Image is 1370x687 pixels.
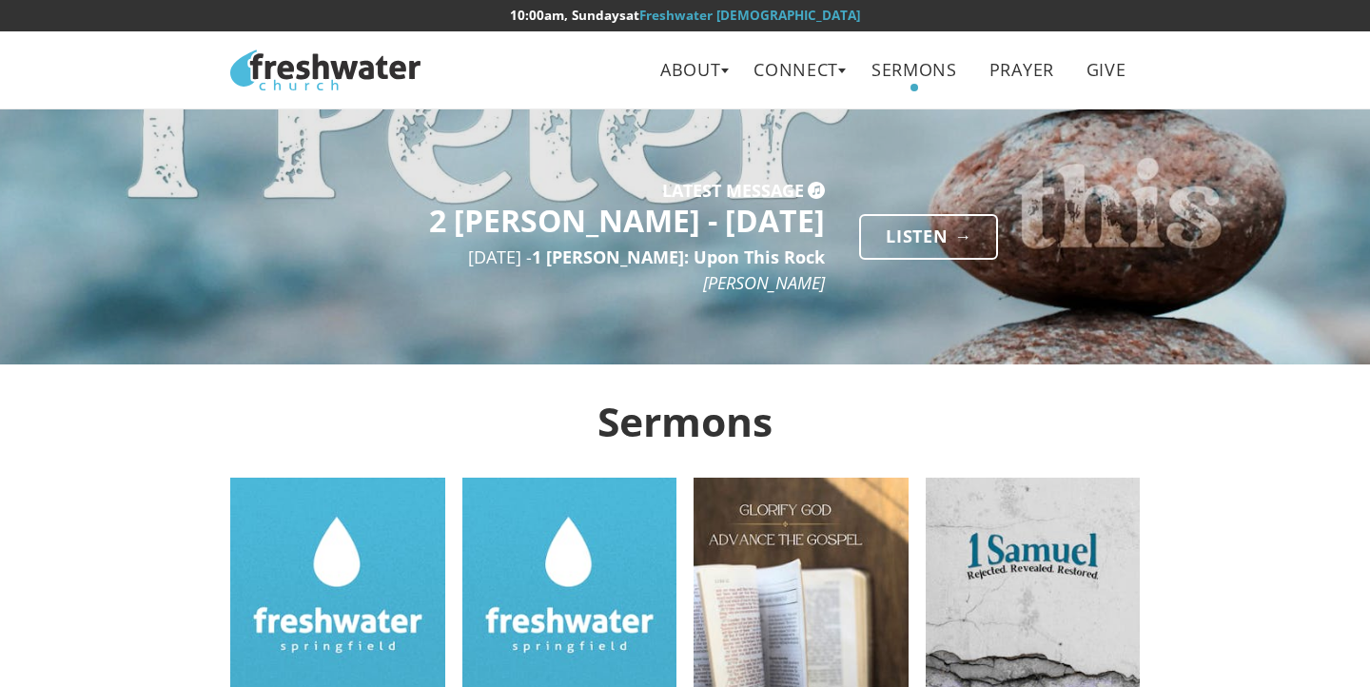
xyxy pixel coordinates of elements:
[639,7,860,24] a: Freshwater [DEMOGRAPHIC_DATA]
[857,49,970,91] a: Sermons
[662,186,804,195] h5: Latest Message
[230,399,1140,443] h2: Sermons
[230,245,825,296] p: [DATE] -
[230,204,825,237] h3: 2 [PERSON_NAME] - [DATE]
[859,214,998,259] a: Listen →
[532,245,825,268] span: 1 [PERSON_NAME]: Upon This Rock
[230,49,421,90] img: Freshwater Church
[703,271,825,294] span: [PERSON_NAME]
[647,49,735,91] a: About
[230,9,1140,23] h6: at
[1072,49,1140,91] a: Give
[740,49,853,91] a: Connect
[975,49,1067,91] a: Prayer
[510,7,626,24] time: 10:00am, Sundays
